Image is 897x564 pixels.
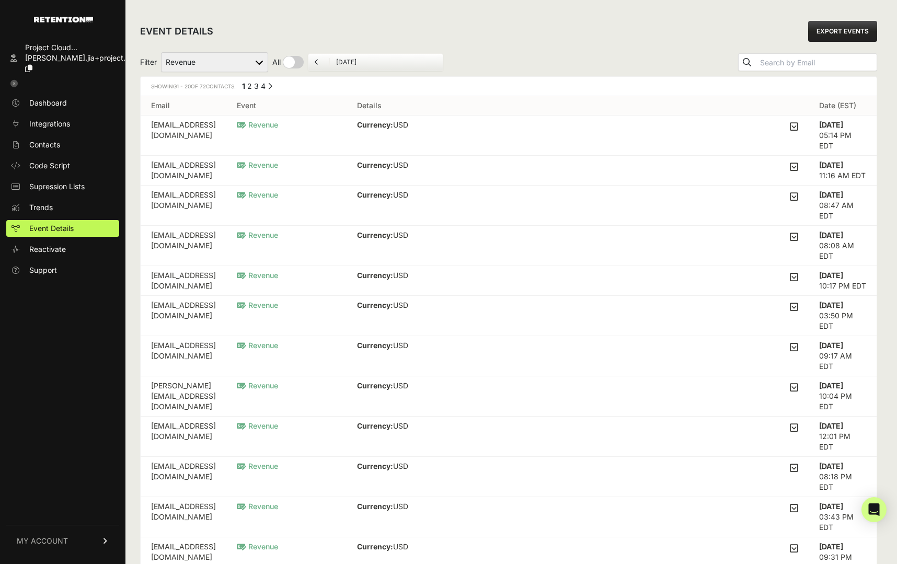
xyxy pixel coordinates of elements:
a: EXPORT EVENTS [808,21,877,42]
td: [EMAIL_ADDRESS][DOMAIN_NAME] [141,417,226,457]
th: Date (EST) [809,96,877,116]
strong: Currency: [357,301,393,309]
span: Revenue [237,301,278,309]
td: [EMAIL_ADDRESS][DOMAIN_NAME] [141,156,226,186]
span: Revenue [237,120,278,129]
div: Pagination [240,81,272,94]
p: USD [357,501,447,512]
a: Reactivate [6,241,119,258]
th: Event [226,96,347,116]
a: Supression Lists [6,178,119,195]
strong: Currency: [357,341,393,350]
strong: [DATE] [819,120,843,129]
span: Code Script [29,160,70,171]
a: Support [6,262,119,279]
td: [EMAIL_ADDRESS][DOMAIN_NAME] [141,296,226,336]
strong: [DATE] [819,190,843,199]
span: Revenue [237,271,278,280]
strong: Currency: [357,502,393,511]
h2: EVENT DETAILS [140,24,213,39]
span: Revenue [237,160,278,169]
span: 1 - 20 [177,83,191,89]
td: 05:14 PM EDT [809,116,877,156]
td: [EMAIL_ADDRESS][DOMAIN_NAME] [141,457,226,497]
p: USD [357,190,444,200]
p: USD [357,120,444,130]
strong: Currency: [357,190,393,199]
span: Reactivate [29,244,66,255]
span: Revenue [237,421,278,430]
p: USD [357,542,444,552]
a: Page 4 [261,82,266,90]
td: 09:17 AM EDT [809,336,877,376]
strong: [DATE] [819,231,843,239]
a: Event Details [6,220,119,237]
span: Revenue [237,231,278,239]
a: Page 3 [254,82,259,90]
span: Trends [29,202,53,213]
span: Revenue [237,341,278,350]
strong: [DATE] [819,160,843,169]
strong: [DATE] [819,542,843,551]
td: [EMAIL_ADDRESS][DOMAIN_NAME] [141,497,226,537]
strong: Currency: [357,271,393,280]
td: 03:43 PM EDT [809,497,877,537]
td: [PERSON_NAME][EMAIL_ADDRESS][DOMAIN_NAME] [141,376,226,417]
div: Project Cloud... [25,42,130,53]
td: 08:47 AM EDT [809,186,877,226]
p: USD [357,230,444,240]
p: USD [357,421,446,431]
td: 08:18 PM EDT [809,457,877,497]
span: Revenue [237,381,278,390]
a: Code Script [6,157,119,174]
p: USD [357,300,443,310]
td: 10:04 PM EDT [809,376,877,417]
div: Open Intercom Messenger [861,497,887,522]
td: [EMAIL_ADDRESS][DOMAIN_NAME] [141,266,226,296]
td: [EMAIL_ADDRESS][DOMAIN_NAME] [141,186,226,226]
td: 11:16 AM EDT [809,156,877,186]
a: Project Cloud... [PERSON_NAME].jia+project... [6,39,119,77]
img: Retention.com [34,17,93,22]
span: Revenue [237,542,278,551]
em: Page 1 [242,82,245,90]
input: Search by Email [758,55,877,70]
strong: Currency: [357,231,393,239]
span: Revenue [237,502,278,511]
p: USD [357,160,444,170]
strong: [DATE] [819,502,843,511]
span: MY ACCOUNT [17,536,68,546]
a: Integrations [6,116,119,132]
strong: [DATE] [819,462,843,470]
p: USD [357,340,447,351]
span: Contacts. [198,83,236,89]
p: USD [357,381,444,391]
span: Event Details [29,223,74,234]
strong: Currency: [357,120,393,129]
a: Trends [6,199,119,216]
div: Showing of [151,81,236,91]
td: 10:17 PM EDT [809,266,877,296]
span: Supression Lists [29,181,85,192]
span: Filter [140,57,157,67]
a: Page 2 [247,82,252,90]
span: Revenue [237,462,278,470]
strong: [DATE] [819,341,843,350]
th: Details [347,96,809,116]
span: Integrations [29,119,70,129]
strong: [DATE] [819,301,843,309]
strong: Currency: [357,542,393,551]
td: [EMAIL_ADDRESS][DOMAIN_NAME] [141,116,226,156]
span: Support [29,265,57,275]
span: 72 [200,83,206,89]
strong: Currency: [357,421,393,430]
td: 12:01 PM EDT [809,417,877,457]
strong: [DATE] [819,271,843,280]
th: Email [141,96,226,116]
strong: Currency: [357,462,393,470]
a: Contacts [6,136,119,153]
p: USD [357,270,443,281]
span: [PERSON_NAME].jia+project... [25,53,130,62]
a: Dashboard [6,95,119,111]
strong: Currency: [357,381,393,390]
